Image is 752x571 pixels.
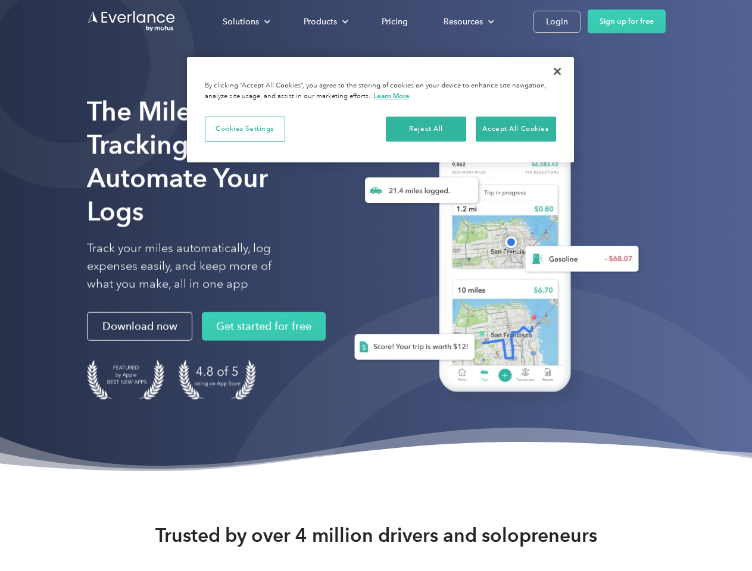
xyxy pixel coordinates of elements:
button: Close [544,58,570,84]
img: Badge for Featured by Apple Best New Apps [87,360,164,400]
p: Track your miles automatically, log expenses easily, and keep more of what you make, all in one app [87,240,299,293]
div: Products [304,14,337,29]
button: Accept All Cookies [476,117,556,142]
div: Resources [444,14,483,29]
a: Sign up for free [588,10,666,33]
div: Solutions [223,14,259,29]
div: Resources [432,11,504,32]
div: Products [292,11,358,32]
a: Go to homepage [87,10,176,33]
a: Login [533,11,581,33]
button: Reject All [386,117,466,142]
div: By clicking “Accept All Cookies”, you agree to the storing of cookies on your device to enhance s... [205,81,556,102]
div: Login [546,14,568,29]
img: 4.9 out of 5 stars on the app store [179,360,256,400]
div: Pricing [382,14,408,29]
a: Get started for free [202,312,326,341]
div: Privacy [187,57,574,162]
strong: Trusted by over 4 million drivers and solopreneurs [155,523,597,547]
button: Cookies Settings [205,117,285,142]
div: Cookie banner [187,57,574,162]
a: Pricing [370,11,420,32]
a: More information about your privacy, opens in a new tab [373,92,410,100]
a: Download now [87,312,192,341]
div: Solutions [211,11,280,32]
img: Everlance, mileage tracker app, expense tracking app [335,113,648,410]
